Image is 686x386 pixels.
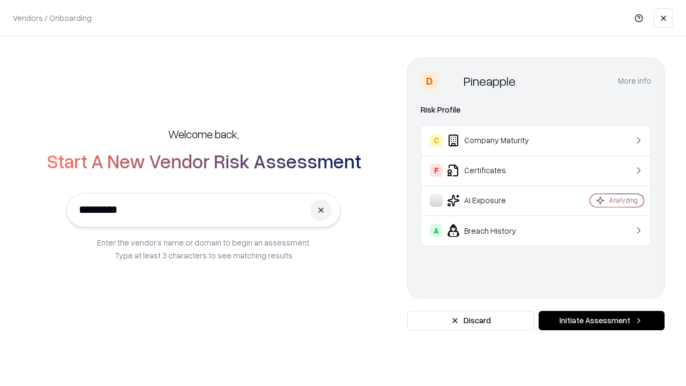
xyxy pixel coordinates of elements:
[609,196,638,205] div: Analyzing
[464,72,516,90] div: Pineapple
[430,134,443,147] div: C
[430,164,443,177] div: F
[430,194,558,207] div: AI Exposure
[407,311,534,330] button: Discard
[430,164,558,177] div: Certificates
[168,127,239,142] h5: Welcome back,
[539,311,665,330] button: Initiate Assessment
[13,12,92,24] p: Vendors / Onboarding
[618,71,651,91] button: More info
[421,72,438,90] div: D
[47,150,361,172] h2: Start A New Vendor Risk Assessment
[97,236,311,262] p: Enter the vendor’s name or domain to begin an assessment. Type at least 3 characters to see match...
[442,72,459,90] img: Pineapple
[430,134,558,147] div: Company Maturity
[430,224,558,237] div: Breach History
[430,224,443,237] div: A
[421,103,651,116] div: Risk Profile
